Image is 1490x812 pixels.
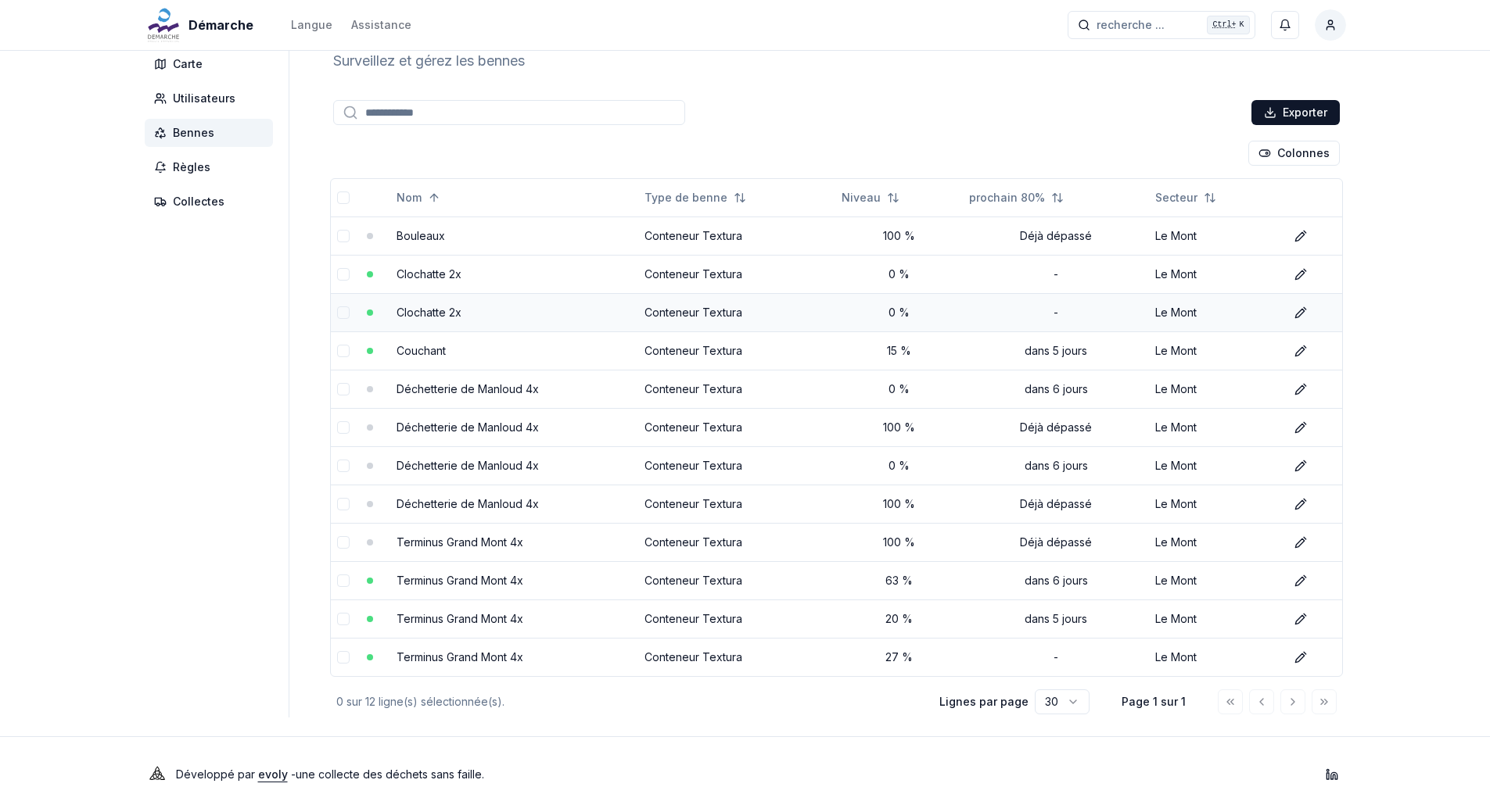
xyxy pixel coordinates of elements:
[387,185,450,210] button: Sorted ascending. Click to sort descending.
[842,420,957,435] div: 100 %
[638,408,836,446] td: Conteneur Textura
[1149,408,1281,446] td: Le Mont
[337,460,350,472] button: select-row
[969,420,1143,435] div: Déjà dépassé
[173,91,235,106] span: Utilisateurs
[644,190,727,206] span: Type de benne
[337,383,350,395] button: select-row
[337,306,350,319] button: select-row
[173,159,210,175] span: Règles
[333,50,525,72] p: Surveillez et gérez les bennes
[1155,190,1197,206] span: Secteur
[397,420,539,434] a: Déchetterie de Manloud 4x
[173,125,214,141] span: Bennes
[832,185,909,210] button: Not sorted. Click to sort ascending.
[145,188,279,216] a: Collectes
[638,331,836,370] td: Conteneur Textura
[969,496,1143,512] div: Déjà dépassé
[842,228,957,244] div: 100 %
[291,16,332,34] button: Langue
[397,612,523,625] a: Terminus Grand Mont 4x
[145,6,182,44] img: Démarche Logo
[1149,370,1281,408] td: Le Mont
[1149,216,1281,255] td: Le Mont
[969,266,1143,282] div: -
[635,185,756,210] button: Not sorted. Click to sort ascending.
[842,458,957,474] div: 0 %
[188,16,253,34] span: Démarche
[638,638,836,676] td: Conteneur Textura
[842,266,957,282] div: 0 %
[397,497,539,510] a: Déchetterie de Manloud 4x
[397,229,445,242] a: Bouleaux
[173,194,224,209] span: Collectes
[638,561,836,599] td: Conteneur Textura
[337,230,350,242] button: select-row
[638,293,836,331] td: Conteneur Textura
[638,485,836,523] td: Conteneur Textura
[842,573,957,588] div: 63 %
[842,381,957,397] div: 0 %
[638,446,836,485] td: Conteneur Textura
[145,84,279,113] a: Utilisateurs
[397,306,461,319] a: Clochatte 2x
[1149,561,1281,599] td: Le Mont
[842,496,957,512] div: 100 %
[351,16,411,34] a: Assistance
[969,381,1143,397] div: dans 6 jours
[145,50,279,78] a: Carte
[842,305,957,320] div: 0 %
[1149,446,1281,485] td: Le Mont
[1097,17,1165,33] span: recherche ...
[969,458,1143,474] div: dans 6 jours
[337,345,350,357] button: select-row
[842,343,957,359] div: 15 %
[1149,638,1281,676] td: Le Mont
[969,228,1143,244] div: Déjà dépassé
[145,16,260,34] a: Démarche
[337,613,350,625] button: select-row
[969,343,1143,359] div: dans 5 jours
[1248,141,1340,166] button: Cocher les colonnes
[397,535,523,549] a: Terminus Grand Mont 4x
[638,370,836,408] td: Conteneur Textura
[258,767,288,781] a: evoly
[842,190,881,206] span: Niveau
[291,17,332,33] div: Langue
[397,344,446,357] a: Couchant
[1149,331,1281,370] td: Le Mont
[337,651,350,664] button: select-row
[969,573,1143,588] div: dans 6 jours
[176,764,484,785] p: Développé par - une collecte des déchets sans faille .
[337,421,350,434] button: select-row
[842,611,957,627] div: 20 %
[397,267,461,281] a: Clochatte 2x
[145,153,279,181] a: Règles
[337,268,350,281] button: select-row
[842,535,957,550] div: 100 %
[969,305,1143,320] div: -
[397,574,523,587] a: Terminus Grand Mont 4x
[638,216,836,255] td: Conteneur Textura
[969,190,1045,206] span: prochain 80%
[145,762,170,787] img: Evoly Logo
[397,459,539,472] a: Déchetterie de Manloud 4x
[842,649,957,665] div: 27 %
[638,255,836,293] td: Conteneur Textura
[1149,485,1281,523] td: Le Mont
[1068,11,1255,39] button: recherche ...Ctrl+K
[1149,255,1281,293] td: Le Mont
[1251,100,1340,125] button: Exporter
[397,190,422,206] span: Nom
[1115,694,1193,710] div: Page 1 sur 1
[337,498,350,510] button: select-row
[1149,523,1281,561] td: Le Mont
[145,119,279,147] a: Bennes
[397,382,539,395] a: Déchetterie de Manloud 4x
[638,599,836,638] td: Conteneur Textura
[969,649,1143,665] div: -
[1149,599,1281,638] td: Le Mont
[337,191,350,204] button: select-all
[1149,293,1281,331] td: Le Mont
